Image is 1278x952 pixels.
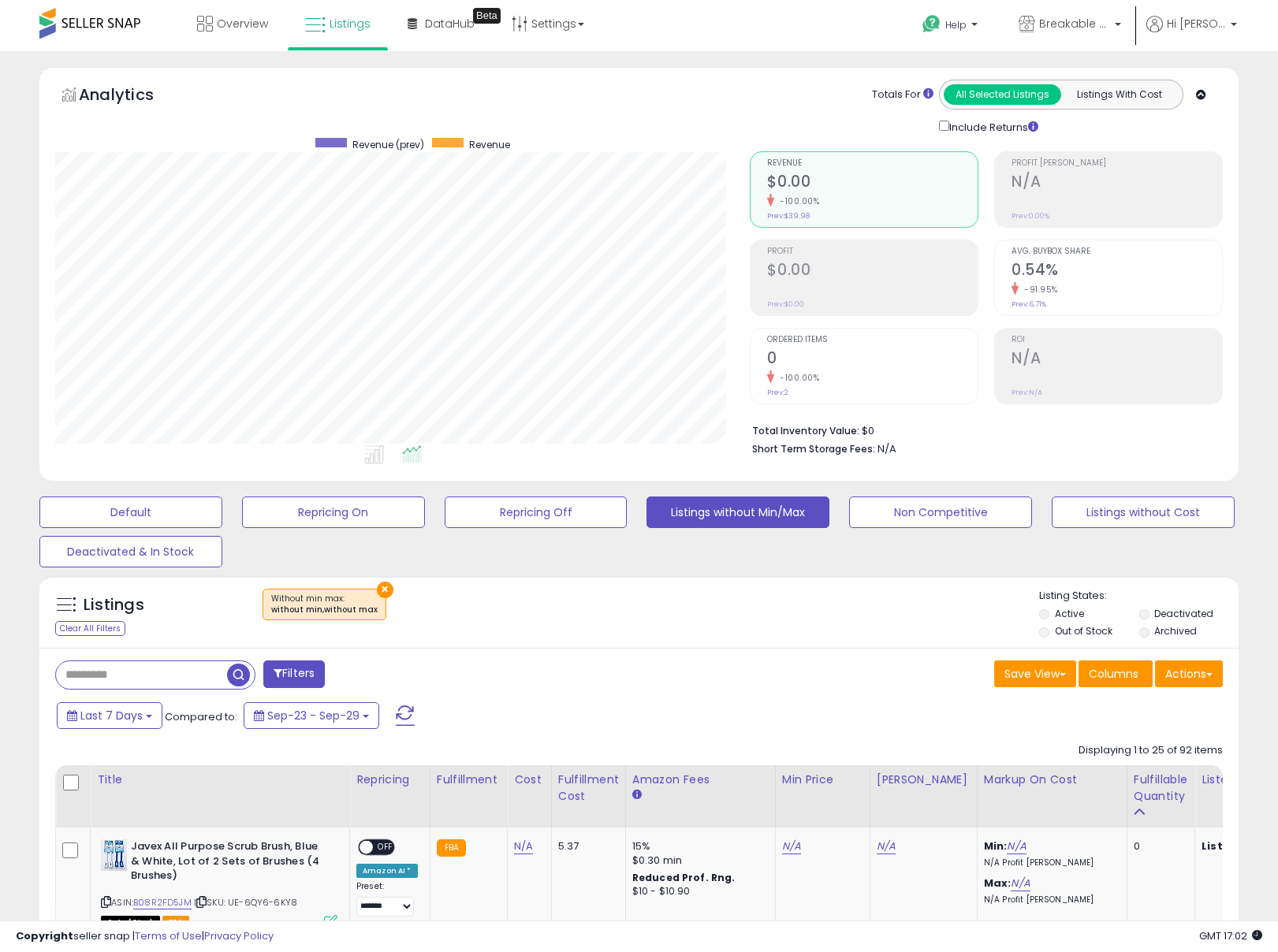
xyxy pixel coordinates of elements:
a: B08R2FD5JM [133,896,192,909]
span: Listings [330,16,371,32]
small: Prev: 6.71% [1012,299,1046,309]
button: Repricing On [242,496,425,528]
h2: N/A [1012,349,1222,370]
small: -91.95% [1019,284,1058,296]
p: Listing States: [1039,589,1239,604]
li: $0 [752,420,1211,439]
div: [PERSON_NAME] [877,772,971,788]
a: N/A [1007,839,1026,854]
div: without min,without max [271,604,378,615]
b: Javex All Purpose Scrub Brush, Blue & White, Lot of 2 Sets of Brushes (4 Brushes) [131,839,322,887]
small: -100.00% [774,372,819,384]
span: Breakable ([GEOGRAPHIC_DATA]) [1039,16,1110,32]
strong: Copyright [16,928,73,943]
div: Markup on Cost [984,772,1120,788]
a: Privacy Policy [204,928,274,943]
button: All Selected Listings [944,84,1061,105]
div: Repricing [356,772,423,788]
div: Displaying 1 to 25 of 92 items [1079,743,1223,758]
div: Tooltip anchor [473,8,501,24]
div: Amazon Fees [632,772,769,788]
button: Sep-23 - Sep-29 [244,702,379,729]
h5: Listings [84,594,144,616]
small: Prev: 2 [767,388,788,397]
span: Revenue [767,159,978,168]
i: Get Help [922,14,941,34]
b: Short Term Storage Fees: [752,442,875,456]
a: Terms of Use [135,928,202,943]
span: OFF [373,841,398,854]
span: Hi [PERSON_NAME] [1167,16,1226,32]
span: Help [945,18,967,32]
h2: $0.00 [767,261,978,282]
small: -100.00% [774,195,819,207]
div: Preset: [356,881,418,917]
small: Prev: $39.98 [767,211,810,221]
small: Prev: $0.00 [767,299,804,309]
span: | SKU: UE-6QY6-6KY8 [194,896,297,909]
div: Cost [514,772,545,788]
button: Listings without Cost [1052,496,1235,528]
div: Totals For [872,87,933,102]
h2: N/A [1012,173,1222,194]
a: Hi [PERSON_NAME] [1146,16,1237,51]
span: Revenue [469,138,510,151]
div: $0.30 min [632,853,763,868]
b: Reduced Prof. Rng. [632,871,736,884]
b: Max: [984,876,1012,891]
small: Prev: 0.00% [1012,211,1049,221]
a: N/A [877,839,896,854]
span: Compared to: [165,709,237,724]
label: Out of Stock [1055,624,1112,638]
button: Deactivated & In Stock [39,536,222,567]
span: Without min max : [271,593,378,616]
b: Total Inventory Value: [752,424,859,437]
span: DataHub [425,16,475,32]
h5: Analytics [79,84,184,110]
p: N/A Profit [PERSON_NAME] [984,857,1115,868]
a: N/A [782,839,801,854]
h2: 0.54% [1012,261,1222,282]
h2: 0 [767,349,978,370]
div: 5.37 [558,839,613,853]
span: Ordered Items [767,336,978,344]
a: N/A [514,839,533,854]
b: Listed Price: [1202,839,1273,853]
button: Last 7 Days [57,702,162,729]
span: Profit [PERSON_NAME] [1012,159,1222,168]
button: Default [39,496,222,528]
div: Include Returns [927,117,1057,136]
b: Min: [984,839,1008,853]
div: Fulfillment Cost [558,772,619,805]
button: Listings With Cost [1060,84,1178,105]
span: Sep-23 - Sep-29 [267,708,360,723]
span: Avg. Buybox Share [1012,247,1222,256]
label: Deactivated [1154,607,1213,620]
span: Overview [217,16,268,32]
span: Last 7 Days [80,708,143,723]
span: Columns [1089,666,1138,682]
small: Amazon Fees. [632,788,642,802]
small: Prev: N/A [1012,388,1042,397]
div: Amazon AI * [356,864,418,878]
button: Columns [1079,660,1153,687]
button: Actions [1155,660,1223,687]
button: Listings without Min/Max [646,496,829,528]
button: Repricing Off [445,496,628,528]
img: 41O3jMKDbCL._SL40_.jpg [101,839,127,871]
th: The percentage added to the cost of goods (COGS) that forms the calculator for Min & Max prices. [977,765,1127,827]
div: Title [97,772,343,788]
div: $10 - $10.90 [632,885,763,898]
a: Help [910,2,993,51]
div: 15% [632,839,763,853]
span: 2025-10-7 17:02 GMT [1199,928,1262,943]
div: seller snap | | [16,929,274,944]
a: N/A [1011,876,1030,891]
div: Min Price [782,772,863,788]
button: × [377,582,393,598]
div: 0 [1134,839,1183,853]
div: Fulfillment [437,772,501,788]
small: FBA [437,839,466,857]
p: N/A Profit [PERSON_NAME] [984,894,1115,906]
div: Fulfillable Quantity [1134,772,1188,805]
